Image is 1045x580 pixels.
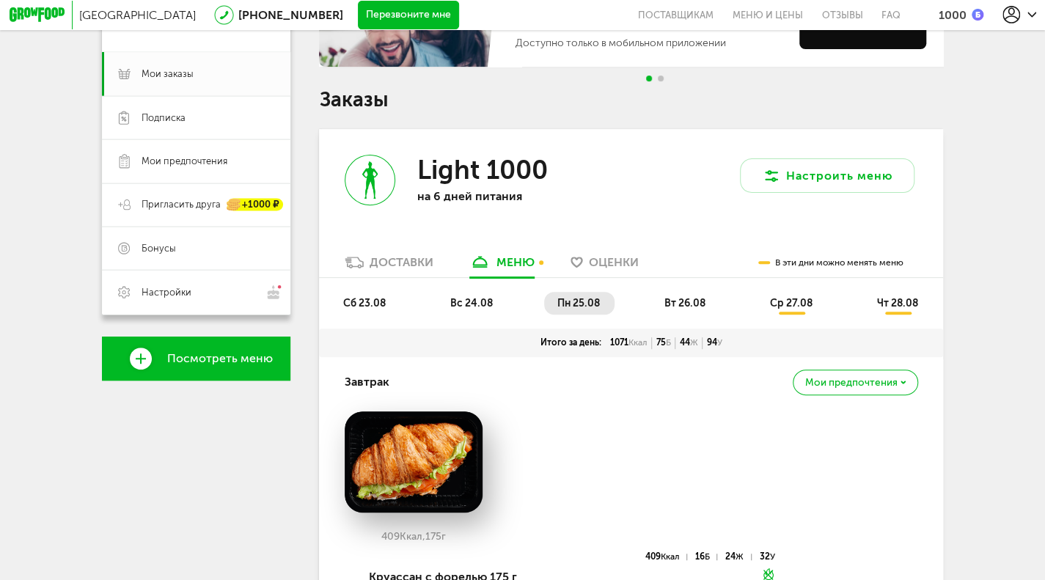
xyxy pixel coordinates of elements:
[345,411,483,513] img: big_7VSEFsRWfslHYEWp.png
[557,297,600,309] span: пн 25.08
[227,199,283,211] div: +1000 ₽
[337,254,440,278] a: Доставки
[695,554,717,560] div: 16
[564,254,647,278] a: Оценки
[972,9,983,21] img: bonus_b.cdccf46.png
[102,227,290,270] a: Бонусы
[589,255,639,269] span: Оценки
[516,36,788,51] div: Доступно только в мобильном приложении
[238,8,343,22] a: [PHONE_NUMBER]
[628,337,648,348] span: Ккал
[740,158,914,194] button: Настроить меню
[345,531,483,543] div: 409 175
[705,551,710,562] span: Б
[536,337,606,349] div: Итого за день:
[496,255,535,269] div: меню
[666,337,671,348] span: Б
[102,183,290,227] a: Пригласить друга +1000 ₽
[142,286,191,299] span: Настройки
[462,254,542,278] a: меню
[142,198,221,211] span: Пригласить друга
[358,1,460,30] button: Перезвоните мне
[142,67,194,81] span: Мои заказы
[690,337,698,348] span: Ж
[606,337,652,349] div: 1071
[102,139,290,183] a: Мои предпочтения
[703,337,727,349] div: 94
[725,554,751,560] div: 24
[142,242,176,255] span: Бонусы
[102,337,290,380] a: Посмотреть меню
[661,551,680,562] span: Ккал
[769,551,774,562] span: У
[646,76,652,81] span: Go to slide 1
[736,551,744,562] span: Ж
[450,297,493,309] span: вс 24.08
[417,155,548,186] h3: Light 1000
[939,8,967,22] div: 1000
[417,189,606,203] p: на 6 дней питания
[675,337,703,349] div: 44
[652,337,675,349] div: 75
[102,52,290,95] a: Мои заказы
[102,270,290,315] a: Настройки
[102,96,290,139] a: Подписка
[770,297,813,309] span: ср 27.08
[345,368,389,396] h4: Завтрак
[759,554,774,560] div: 32
[805,378,898,388] span: Мои предпочтения
[877,297,918,309] span: чт 28.08
[142,155,227,168] span: Мои предпочтения
[441,530,446,543] span: г
[370,255,433,269] div: Доставки
[645,554,687,560] div: 409
[717,337,722,348] span: У
[343,297,386,309] span: сб 23.08
[167,352,273,365] span: Посмотреть меню
[79,8,196,22] span: [GEOGRAPHIC_DATA]
[758,248,903,278] div: В эти дни можно менять меню
[142,111,186,125] span: Подписка
[319,90,943,109] h1: Заказы
[658,76,664,81] span: Go to slide 2
[400,530,425,543] span: Ккал,
[664,297,705,309] span: вт 26.08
